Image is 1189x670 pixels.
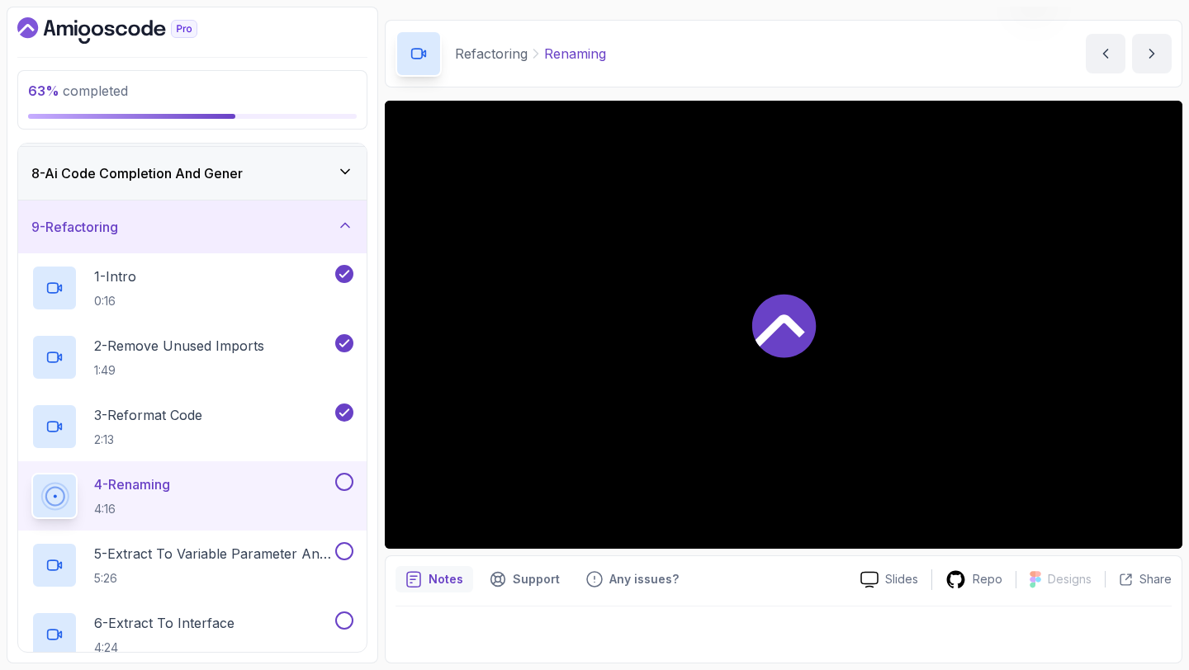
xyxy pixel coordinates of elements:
button: 4-Renaming4:16 [31,473,353,519]
p: 1 - Intro [94,267,136,286]
button: previous content [1086,34,1125,73]
button: next content [1132,34,1172,73]
p: 2 - Remove Unused Imports [94,336,264,356]
p: Share [1139,571,1172,587]
button: notes button [396,566,473,592]
button: 3-Reformat Code2:13 [31,403,353,450]
a: Slides [847,571,931,588]
a: Dashboard [17,17,235,44]
p: Renaming [544,44,606,64]
button: 6-Extract To Interface4:24 [31,611,353,658]
button: Share [1105,571,1172,587]
p: Designs [1048,571,1092,587]
p: Repo [973,571,1002,587]
button: 1-Intro0:16 [31,265,353,311]
a: Repo [932,569,1016,590]
p: Any issues? [609,571,679,587]
p: Support [513,571,560,587]
button: Support button [480,566,570,592]
button: 9-Refactoring [18,201,367,253]
span: 63 % [28,83,59,99]
p: 2:13 [94,432,202,448]
p: Notes [429,571,463,587]
button: 5-Extract To Variable Parameter And More5:26 [31,542,353,588]
p: Refactoring [455,44,528,64]
p: 3 - Reformat Code [94,405,202,425]
button: Feedback button [576,566,689,592]
span: completed [28,83,128,99]
button: 2-Remove Unused Imports1:49 [31,334,353,380]
p: 4 - Renaming [94,474,170,494]
p: Slides [885,571,918,587]
p: 0:16 [94,293,136,309]
p: 6 - Extract To Interface [94,613,234,633]
button: 8-Ai Code Completion And Gener [18,147,367,200]
p: 5:26 [94,570,332,587]
p: 1:49 [94,362,264,379]
h3: 8 - Ai Code Completion And Gener [31,163,243,183]
p: 4:16 [94,501,170,517]
p: 5 - Extract To Variable Parameter And More [94,544,332,564]
h3: 9 - Refactoring [31,217,118,237]
p: 4:24 [94,639,234,656]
